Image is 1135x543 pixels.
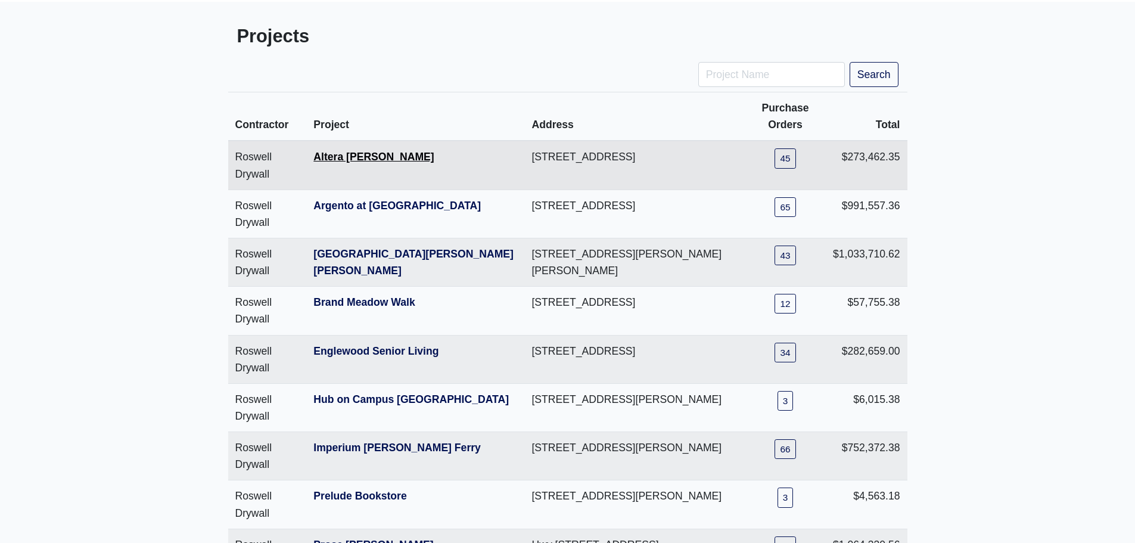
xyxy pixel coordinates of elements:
button: Search [850,62,898,87]
td: $752,372.38 [826,432,907,480]
a: Hub on Campus [GEOGRAPHIC_DATA] [313,393,509,405]
a: Englewood Senior Living [313,345,439,357]
a: Brand Meadow Walk [313,296,415,308]
th: Project [306,92,524,141]
td: Roswell Drywall [228,287,307,335]
a: 3 [778,488,794,507]
a: 66 [775,439,795,459]
a: Argento at [GEOGRAPHIC_DATA] [313,200,481,212]
th: Total [826,92,907,141]
td: [STREET_ADDRESS][PERSON_NAME] [524,480,745,529]
td: [STREET_ADDRESS][PERSON_NAME] [524,383,745,432]
td: $1,033,710.62 [826,238,907,287]
a: Altera [PERSON_NAME] [313,151,434,163]
td: $282,659.00 [826,335,907,383]
td: [STREET_ADDRESS] [524,287,745,335]
td: Roswell Drywall [228,383,307,432]
td: Roswell Drywall [228,141,307,190]
th: Contractor [228,92,307,141]
td: [STREET_ADDRESS] [524,190,745,238]
td: [STREET_ADDRESS] [524,335,745,383]
td: [STREET_ADDRESS][PERSON_NAME][PERSON_NAME] [524,238,745,287]
a: 65 [775,197,795,217]
a: 43 [775,246,795,265]
a: 34 [775,343,795,362]
td: [STREET_ADDRESS] [524,141,745,190]
td: Roswell Drywall [228,190,307,238]
td: $273,462.35 [826,141,907,190]
a: [GEOGRAPHIC_DATA][PERSON_NAME][PERSON_NAME] [313,248,514,277]
td: Roswell Drywall [228,432,307,480]
td: Roswell Drywall [228,335,307,383]
input: Project Name [698,62,845,87]
a: 45 [775,148,795,168]
td: Roswell Drywall [228,238,307,287]
td: $6,015.38 [826,383,907,432]
td: $991,557.36 [826,190,907,238]
a: 3 [778,391,794,411]
td: $4,563.18 [826,480,907,529]
td: $57,755.38 [826,287,907,335]
a: Imperium [PERSON_NAME] Ferry [313,442,481,454]
td: Roswell Drywall [228,480,307,529]
th: Purchase Orders [745,92,826,141]
h3: Projects [237,26,559,48]
td: [STREET_ADDRESS][PERSON_NAME] [524,432,745,480]
a: Prelude Bookstore [313,490,406,502]
a: 12 [775,294,795,314]
th: Address [524,92,745,141]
